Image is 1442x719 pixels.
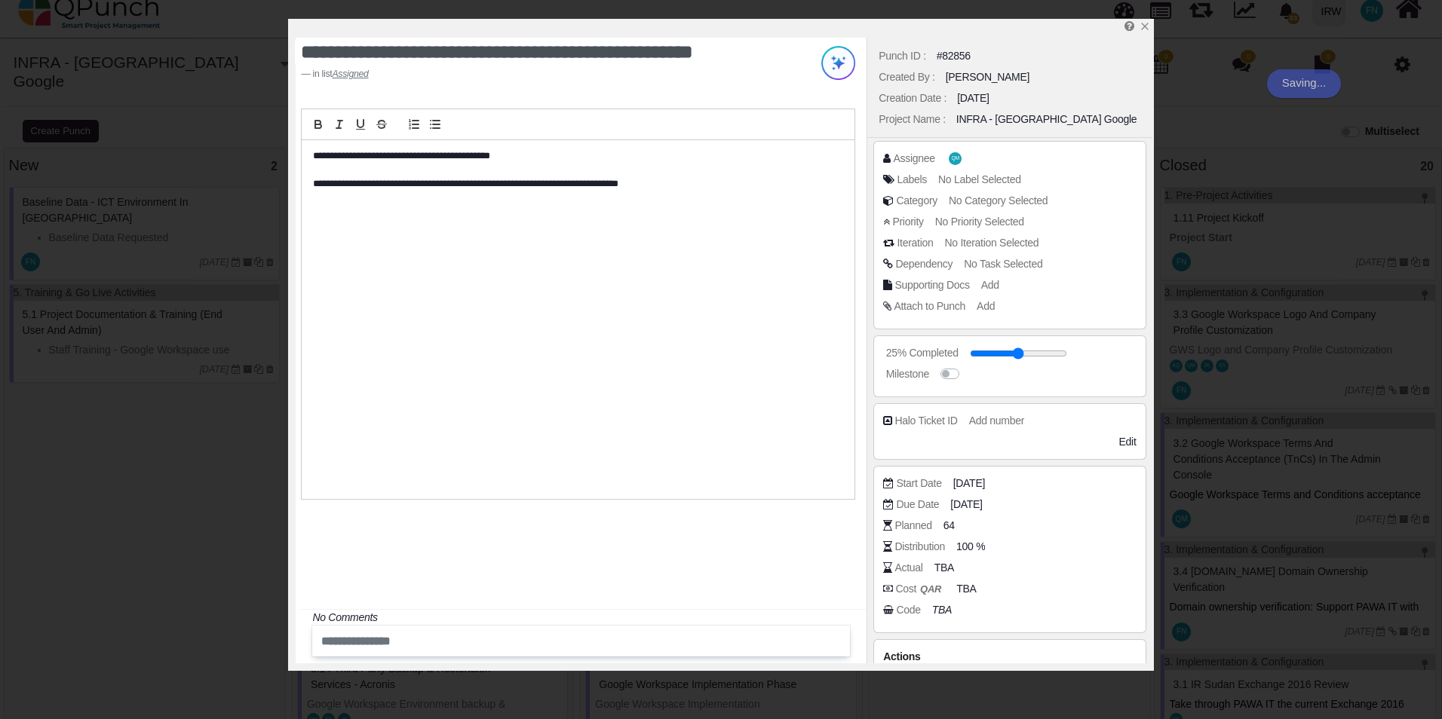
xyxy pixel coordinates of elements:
[935,216,1024,228] span: No Priority Selected
[895,256,953,272] div: Dependency
[950,497,982,512] span: [DATE]
[896,476,941,491] div: Start Date
[1267,69,1341,98] div: Saving...
[312,611,377,623] i: No Comments
[301,67,759,81] footer: in list
[957,90,989,106] div: [DATE]
[894,518,931,534] div: Planned
[920,583,941,595] b: QAR
[893,151,934,167] div: Assignee
[821,46,855,80] img: Try writing with AI
[894,539,945,555] div: Distribution
[964,258,1042,270] span: No Task Selected
[894,560,922,576] div: Actual
[932,604,952,616] i: TBA
[945,237,1039,249] span: No Iteration Selected
[332,69,368,79] cite: Source Title
[953,476,985,491] span: [DATE]
[897,235,933,251] div: Iteration
[956,112,1137,127] div: INFRA - [GEOGRAPHIC_DATA] Google
[1140,21,1150,32] svg: x
[886,345,959,361] div: 25% Completed
[897,172,927,188] div: Labels
[956,539,985,555] span: 100 %
[895,581,945,597] div: Cost
[956,581,976,597] span: TBA
[892,214,923,230] div: Priority
[896,497,939,512] div: Due Date
[949,152,962,165] span: Qasim Munir
[879,90,947,106] div: Creation Date :
[894,413,957,429] div: Halo Ticket ID
[981,279,999,291] span: Add
[894,298,965,314] div: Attach to Punch
[937,48,971,64] div: #82856
[879,48,926,64] div: Punch ID :
[1119,436,1137,448] span: Edit
[879,69,934,85] div: Created By :
[977,300,995,312] span: Add
[894,277,969,293] div: Supporting Docs
[879,112,946,127] div: Project Name :
[938,173,1021,185] span: No Label Selected
[943,518,955,534] span: 64
[952,156,959,161] span: QM
[946,69,1030,85] div: [PERSON_NAME]
[896,193,937,209] div: Category
[1140,20,1150,32] a: x
[896,602,920,618] div: Code
[1124,20,1134,32] i: Edit Punch
[886,366,929,382] div: Milestone
[934,560,954,576] span: TBA
[949,194,1048,207] span: No Category Selected
[969,415,1024,427] span: Add number
[883,650,920,662] span: Actions
[332,69,368,79] u: Assigned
